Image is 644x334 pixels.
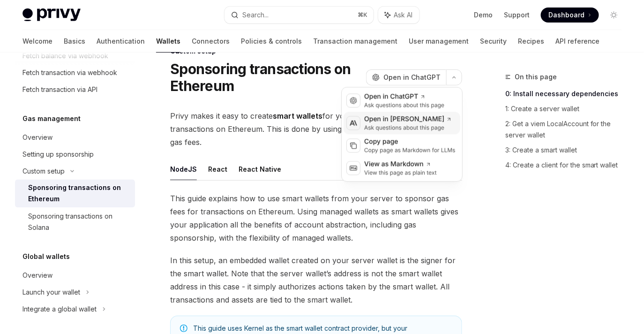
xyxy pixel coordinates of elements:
span: Ask AI [394,10,413,20]
h1: Sponsoring transactions on Ethereum [170,61,362,94]
a: Connectors [192,30,230,53]
a: Fetch transaction via API [15,81,135,98]
div: Ask questions about this page [364,101,444,109]
a: Security [480,30,507,53]
a: Sponsoring transactions on Ethereum [15,180,135,208]
a: Policies & controls [241,30,302,53]
a: Sponsoring transactions on Solana [15,208,135,236]
div: Overview [22,270,52,281]
svg: Note [180,325,187,332]
div: Search... [242,9,269,21]
span: Dashboard [548,10,584,20]
a: Overview [15,129,135,146]
a: Basics [64,30,85,53]
div: Launch your wallet [22,287,80,298]
a: Wallets [156,30,180,53]
div: Open in [PERSON_NAME] [364,114,452,124]
button: Ask AI [378,7,419,23]
button: NodeJS [170,158,197,180]
span: On this page [515,71,557,83]
span: Privy makes it easy to create for your users to sponsor gas fees for transactions on Ethereum. Th... [170,109,462,149]
a: 4: Create a client for the smart wallet [505,158,629,173]
button: React [208,158,227,180]
strong: smart wallets [273,111,322,121]
a: Setting up sponsorship [15,146,135,163]
div: Fetch transaction via API [22,84,97,95]
div: Overview [22,132,52,143]
a: Support [504,10,530,20]
div: Setting up sponsorship [22,149,94,160]
a: Recipes [518,30,544,53]
div: Ask questions about this page [364,124,452,131]
div: Copy page as Markdown for LLMs [364,146,456,154]
a: Authentication [97,30,145,53]
span: This guide explains how to use smart wallets from your server to sponsor gas fees for transaction... [170,192,462,244]
a: 1: Create a server wallet [505,101,629,116]
h5: Global wallets [22,251,70,262]
a: Dashboard [541,8,599,23]
button: Open in ChatGPT [366,69,446,85]
button: React Native [239,158,281,180]
div: Fetch transaction via webhook [22,67,117,78]
div: Sponsoring transactions on Ethereum [28,182,129,205]
a: API reference [555,30,600,53]
button: Toggle dark mode [607,8,622,23]
div: Copy page [364,137,456,146]
button: Search...⌘K [225,7,373,23]
div: Sponsoring transactions on Solana [28,211,129,233]
a: Fetch transaction via webhook [15,64,135,81]
a: Transaction management [313,30,397,53]
span: ⌘ K [358,11,368,19]
a: Demo [474,10,493,20]
span: In this setup, an embedded wallet created on your server wallet is the signer for the smart walle... [170,254,462,306]
a: 0: Install necessary dependencies [505,86,629,101]
img: light logo [22,8,81,22]
div: Integrate a global wallet [22,304,97,315]
div: View as Markdown [364,159,437,169]
div: View this page as plain text [364,169,437,176]
a: Overview [15,267,135,284]
div: Custom setup [22,166,65,177]
a: 3: Create a smart wallet [505,143,629,158]
a: 2: Get a viem LocalAccount for the server wallet [505,116,629,143]
h5: Gas management [22,113,81,124]
a: Welcome [22,30,52,53]
a: User management [409,30,469,53]
span: Open in ChatGPT [383,73,441,82]
div: Open in ChatGPT [364,92,444,101]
